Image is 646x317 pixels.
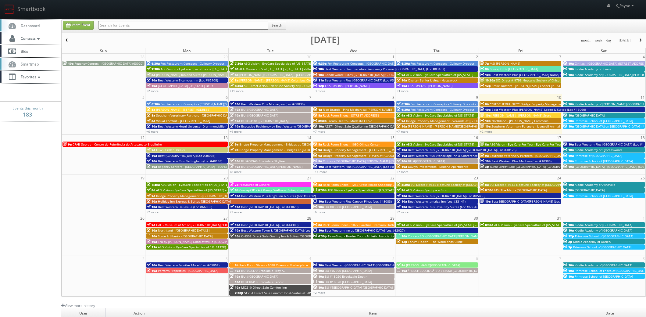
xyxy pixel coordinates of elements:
span: BU #24181 [GEOGRAPHIC_DATA] [241,119,288,123]
span: AEG Vision - EyeCare Specialties of [US_STATE] – Southwest Orlando Eye Care [161,67,274,71]
span: Best Western Plus Rose City Suites (Loc #66042) [408,205,479,209]
span: AEG Vision - EyeCare Specialties of [US_STATE] – [PERSON_NAME] Eye Clinic [244,61,354,66]
span: Concept3D - [GEOGRAPHIC_DATA] [490,67,538,71]
span: Concept3D - [GEOGRAPHIC_DATA][PERSON_NAME] [408,234,480,238]
span: 8:30a [230,84,243,88]
span: 10a [230,119,240,123]
span: 10a [147,240,157,244]
span: 3p [480,164,489,169]
span: 10a [230,194,240,198]
span: BU #[GEOGRAPHIC_DATA][PERSON_NAME] [241,164,302,169]
span: 9a [63,142,72,146]
span: BU #[GEOGRAPHIC_DATA] [408,159,445,163]
span: 6:30a [397,102,410,106]
span: 10a [397,159,407,163]
span: [PERSON_NAME] - [PERSON_NAME] Store [491,113,551,117]
span: 8:30a [313,188,327,192]
a: +3 more [396,89,409,93]
span: 10a [230,228,240,232]
span: Southern Veterinary Partners - [GEOGRAPHIC_DATA] [490,153,565,158]
span: AEG Vision - Eyetique – Eton [406,188,447,192]
span: Kiddie Academy of Darien [573,240,611,244]
span: 10a [397,78,407,82]
span: Visual Comfort - [GEOGRAPHIC_DATA] [156,119,210,123]
span: 8a [147,107,155,112]
span: Northland - [GEOGRAPHIC_DATA] 21 [158,228,210,232]
span: 7:45a [147,182,160,187]
span: 9a [313,159,322,163]
span: 8a [397,142,405,146]
a: +7 more [313,129,325,134]
span: 10a [563,164,574,169]
span: 8a [147,73,155,77]
a: +3 more [230,210,242,214]
span: Forum Health - Modesto Clinic [327,119,372,123]
span: BU #00946 Brookdale Skyline [241,159,285,163]
span: 10a [397,84,407,88]
span: 10a [397,164,407,169]
span: AZ371 Direct Sale Quality Inn [GEOGRAPHIC_DATA] [325,124,399,128]
span: 10a [397,153,407,158]
span: 10a [563,73,574,77]
span: Kiddie Academy of [GEOGRAPHIC_DATA] [575,223,632,227]
button: week [592,37,605,44]
span: 10a [397,148,407,152]
span: Best Western Plus [GEOGRAPHIC_DATA] (Loc #05521) [325,164,402,169]
span: Forum Health - The Woodlands Clinic [408,240,462,244]
span: BU #[GEOGRAPHIC_DATA] [241,107,278,112]
span: HGV - Cedar Breaks [156,148,185,152]
span: 10a [230,223,240,227]
span: Best Western Plus [GEOGRAPHIC_DATA] (Loc #05435) [408,194,485,198]
span: 10a [313,67,324,71]
span: 10a [230,234,240,238]
span: Fox Restaurant Concepts - Culinary Dropout - [GEOGRAPHIC_DATA] [411,102,507,106]
span: [PERSON_NAME][GEOGRAPHIC_DATA] - [GEOGRAPHIC_DATA] [239,73,326,77]
span: 10a [480,113,491,117]
span: CRAB Sebrae - Centro de Referência do Artesanato Brasileiro [73,142,162,146]
input: Search for Events [98,21,268,30]
span: 10a [563,223,574,227]
span: 10a [230,102,240,106]
span: BU #03080 [GEOGRAPHIC_DATA] [325,205,372,209]
span: 10a [313,205,324,209]
span: 8a [230,78,238,82]
span: 12p [480,84,491,88]
span: 6:30a [313,61,327,66]
span: TeamSnap - Border Youth Athletic Association [328,234,395,238]
span: AEG Vision -EyeCare Specialties of [US_STATE] – Eyes On Sammamish [406,73,507,77]
span: AEG Vision - EyeCare Specialties of [US_STATE] – [PERSON_NAME] EyeCare [158,245,266,249]
span: Best Western Plus Stoneridge Inn & Conference Centre (Loc #66085) [408,153,508,158]
a: +11 more [230,89,244,93]
span: 1a [313,107,322,112]
span: Kiddie Academy of Asheville [575,182,616,187]
span: 10a [147,124,157,128]
span: 8:30a [313,119,327,123]
span: AEG Vision - EyeCare Specialties of [US_STATE] – Elite Vision Care ([GEOGRAPHIC_DATA]) [406,142,534,146]
span: Best Western Belleville (Loc #66033) [158,205,212,209]
span: Best [GEOGRAPHIC_DATA] (Loc #38098) [158,153,215,158]
span: Best Western Inn at [GEOGRAPHIC_DATA] (Loc #62027) [325,228,405,232]
span: 10a [480,119,491,123]
span: Fox Restaurant Concepts - Culinary Dropout - [GEOGRAPHIC_DATA] [161,61,257,66]
span: 3p [563,245,572,249]
span: Best [GEOGRAPHIC_DATA][PERSON_NAME] (Loc #32091) [491,199,573,204]
span: 9a [480,67,489,71]
span: Bridge Property Management - Bridges at [GEOGRAPHIC_DATA] [239,142,332,146]
a: +8 more [230,170,242,174]
span: Perform Properties - [GEOGRAPHIC_DATA] [158,268,218,273]
span: 10a [313,199,324,204]
span: Primrose School of [GEOGRAPHIC_DATA] [573,245,631,249]
span: 6:30a [147,102,160,106]
span: Rack Room Shoes - 1255 Cross Roads Shopping Center [323,182,402,187]
span: [PERSON_NAME] - [PERSON_NAME] Columbus Circle [239,78,315,82]
span: [GEOGRAPHIC_DATA] [575,188,605,192]
a: +11 more [313,170,327,174]
span: 10a [397,199,407,204]
span: Contacts [18,36,41,41]
span: 10a [147,199,157,204]
span: Kiddie Academy of [GEOGRAPHIC_DATA] [575,228,632,232]
span: Holiday Inn Express & Suites [GEOGRAPHIC_DATA] [158,199,231,204]
span: Rise Brands - Pins Mechanical [PERSON_NAME] [323,107,392,112]
a: +2 more [480,129,492,134]
span: Smile Doctors - [PERSON_NAME] Chapel [PERSON_NAME] Orthodontics [492,84,595,88]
